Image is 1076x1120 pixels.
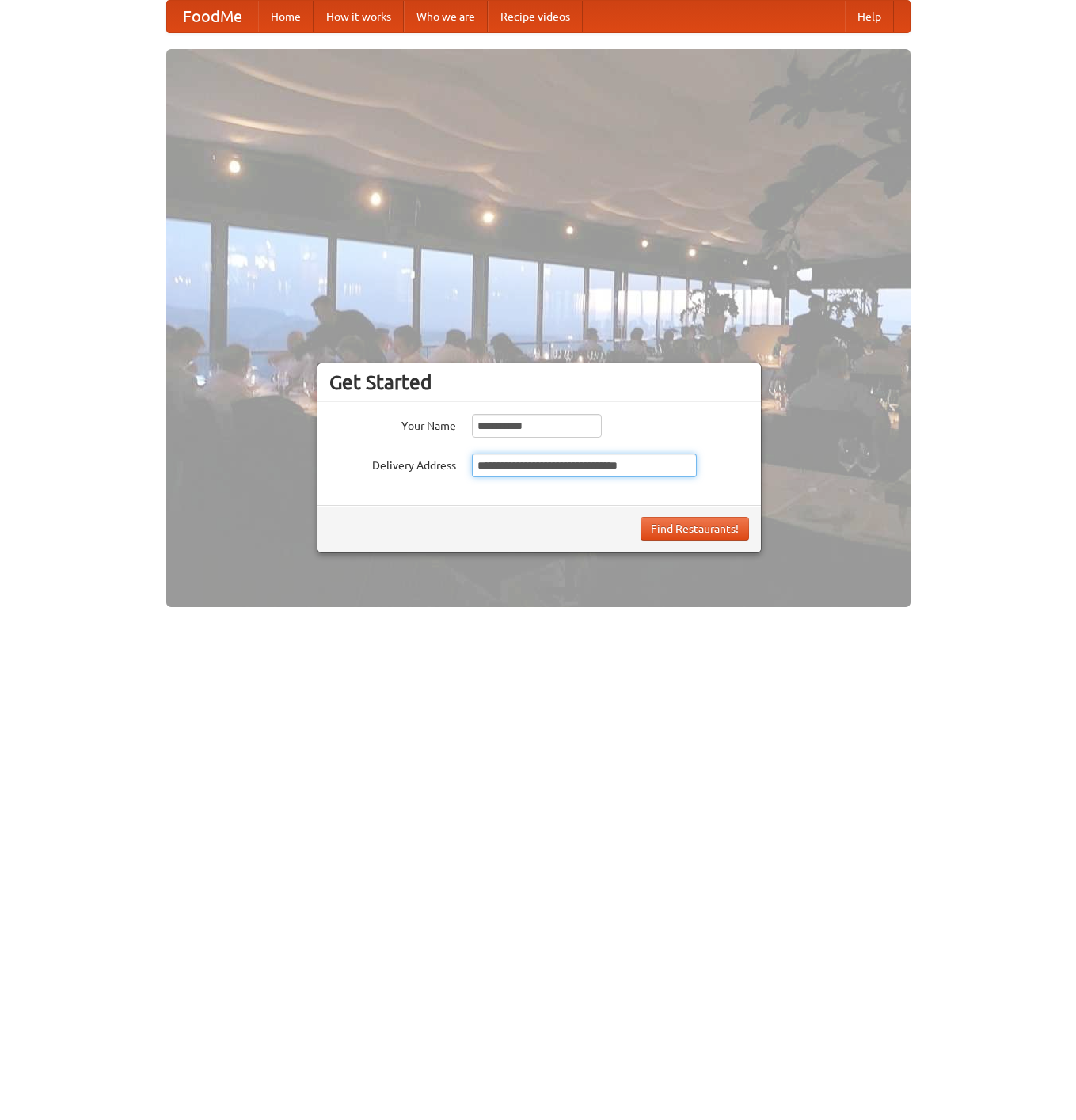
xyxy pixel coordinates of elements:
a: FoodMe [167,1,258,32]
a: Help [845,1,894,32]
a: How it works [314,1,404,32]
a: Recipe videos [488,1,583,32]
button: Find Restaurants! [641,517,749,541]
a: Who we are [404,1,488,32]
a: Home [258,1,314,32]
label: Delivery Address [329,454,456,473]
label: Your Name [329,414,456,434]
h3: Get Started [329,370,749,394]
